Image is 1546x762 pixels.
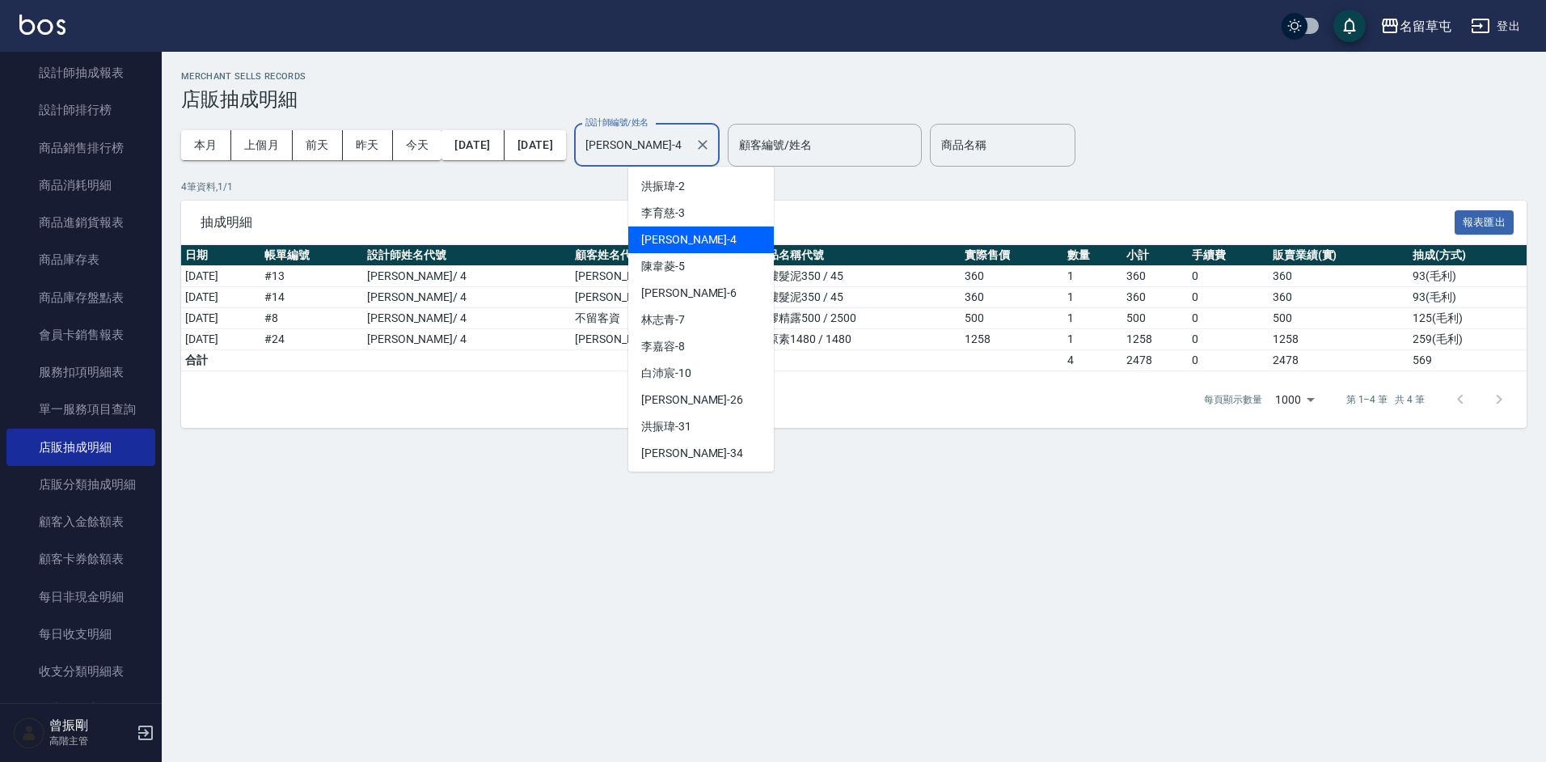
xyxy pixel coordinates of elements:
[363,266,571,287] td: [PERSON_NAME]/ 4
[585,116,648,129] label: 設計師編號/姓名
[961,287,1063,308] td: 360
[1269,266,1409,287] td: 360
[1464,11,1527,41] button: 登出
[641,311,685,328] span: 林志青 -7
[260,287,363,308] td: # 14
[641,365,691,382] span: 白沛宸 -10
[641,445,743,462] span: [PERSON_NAME] -34
[571,329,753,350] td: [PERSON_NAME]
[260,245,363,266] th: 帳單編號
[641,258,685,275] span: 陳韋菱 -5
[201,214,1455,231] span: 抽成明細
[505,130,566,160] button: [DATE]
[49,734,132,748] p: 高階主管
[181,130,231,160] button: 本月
[1269,308,1409,329] td: 500
[393,130,442,160] button: 今天
[1333,10,1366,42] button: save
[641,285,737,302] span: [PERSON_NAME] -6
[13,717,45,749] img: Person
[6,616,155,653] a: 每日收支明細
[1188,245,1269,266] th: 手續費
[753,287,961,308] td: 骷髏髮泥350 / 45
[1188,308,1269,329] td: 0
[343,130,393,160] button: 昨天
[181,88,1527,111] h3: 店販抽成明細
[181,308,260,329] td: [DATE]
[1269,287,1409,308] td: 360
[260,308,363,329] td: # 8
[641,392,743,409] span: [PERSON_NAME] -26
[6,540,155,578] a: 顧客卡券餘額表
[1122,266,1188,287] td: 360
[6,54,155,91] a: 設計師抽成報表
[6,91,155,129] a: 設計師排行榜
[6,391,155,428] a: 單一服務項目查詢
[1063,266,1122,287] td: 1
[753,308,961,329] td: 蜂膠精露500 / 2500
[6,503,155,540] a: 顧客入金餘額表
[571,308,753,329] td: 不留客資
[571,245,753,266] th: 顧客姓名代號
[753,266,961,287] td: 骷髏髮泥350 / 45
[1122,287,1188,308] td: 360
[1346,392,1425,407] p: 第 1–4 筆 共 4 筆
[1374,10,1458,43] button: 名留草屯
[1063,350,1122,371] td: 4
[6,653,155,690] a: 收支分類明細表
[1188,350,1269,371] td: 0
[181,71,1527,82] h2: Merchant Sells Records
[49,718,132,734] h5: 曾振剛
[1409,287,1527,308] td: 93 ( 毛利 )
[961,245,1063,266] th: 實際售價
[181,266,260,287] td: [DATE]
[641,178,685,195] span: 洪振瑋 -2
[6,578,155,616] a: 每日非現金明細
[1455,210,1514,235] button: 報表匯出
[1269,378,1320,421] div: 1000
[6,353,155,391] a: 服務扣項明細表
[1409,245,1527,266] th: 抽成(方式)
[181,287,260,308] td: [DATE]
[1122,308,1188,329] td: 500
[363,329,571,350] td: [PERSON_NAME]/ 4
[6,279,155,316] a: 商品庫存盤點表
[6,429,155,466] a: 店販抽成明細
[961,308,1063,329] td: 500
[641,418,691,435] span: 洪振瑋 -31
[961,329,1063,350] td: 1258
[1204,392,1262,407] p: 每頁顯示數量
[571,266,753,287] td: [PERSON_NAME]
[1455,214,1514,229] a: 報表匯出
[1409,350,1527,371] td: 569
[1063,287,1122,308] td: 1
[363,287,571,308] td: [PERSON_NAME]/ 4
[961,266,1063,287] td: 360
[6,690,155,727] a: 收支匯款表
[1063,308,1122,329] td: 1
[181,245,260,266] th: 日期
[571,287,753,308] td: [PERSON_NAME]
[753,329,961,350] td: 髮原素1480 / 1480
[363,245,571,266] th: 設計師姓名代號
[1400,16,1451,36] div: 名留草屯
[1063,329,1122,350] td: 1
[19,15,65,35] img: Logo
[1409,308,1527,329] td: 125 ( 毛利 )
[641,338,685,355] span: 李嘉容 -8
[6,316,155,353] a: 會員卡銷售報表
[6,241,155,278] a: 商品庫存表
[260,329,363,350] td: # 24
[641,231,737,248] span: [PERSON_NAME] -4
[6,129,155,167] a: 商品銷售排行榜
[641,205,685,222] span: 李育慈 -3
[1269,350,1409,371] td: 2478
[1409,266,1527,287] td: 93 ( 毛利 )
[1063,245,1122,266] th: 數量
[260,266,363,287] td: # 13
[231,130,293,160] button: 上個月
[6,167,155,204] a: 商品消耗明細
[1188,329,1269,350] td: 0
[1122,245,1188,266] th: 小計
[6,204,155,241] a: 商品進銷貨報表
